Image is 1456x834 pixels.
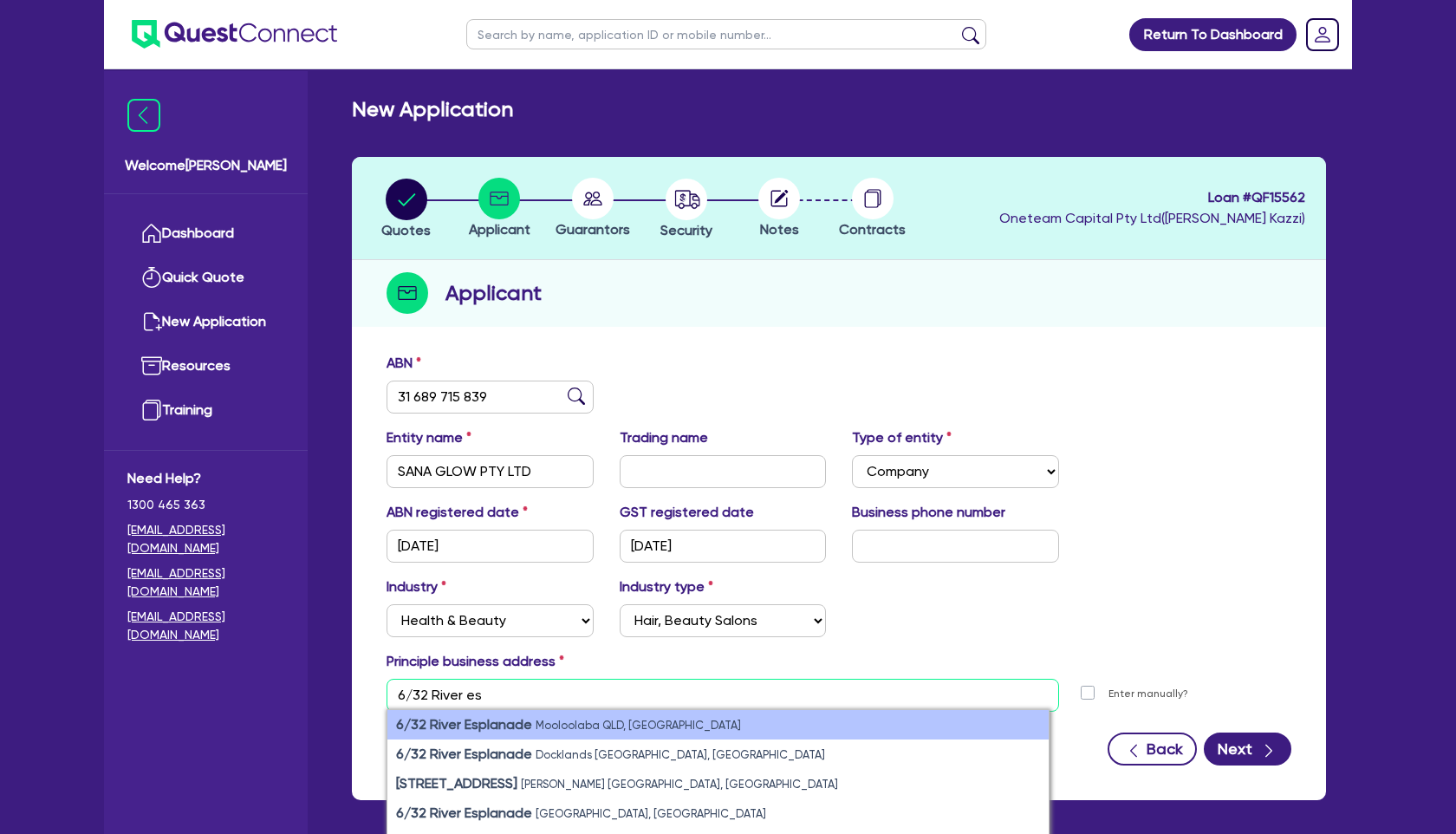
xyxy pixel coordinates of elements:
[387,577,446,597] label: Industry
[127,468,284,489] span: Need Help?
[141,267,162,288] img: quick-quote
[387,530,594,563] input: DD / MM / YYYY
[521,778,838,791] small: [PERSON_NAME] [GEOGRAPHIC_DATA], [GEOGRAPHIC_DATA]
[141,355,162,376] img: resources
[536,748,825,761] small: Docklands [GEOGRAPHIC_DATA], [GEOGRAPHIC_DATA]
[387,651,564,672] label: Principle business address
[620,502,754,523] label: GST registered date
[852,502,1005,523] label: Business phone number
[536,807,766,820] small: [GEOGRAPHIC_DATA], [GEOGRAPHIC_DATA]
[1108,686,1188,702] label: Enter manually?
[127,344,284,388] a: Resources
[760,221,799,238] span: Notes
[536,719,741,732] small: Mooloolaba QLD, [GEOGRAPHIC_DATA]
[387,272,428,314] img: step-icon
[125,155,287,176] span: Welcome [PERSON_NAME]
[396,716,532,733] strong: 6/32 River Esplanade
[620,530,827,563] input: DD / MM / YYYY
[839,221,906,238] span: Contracts
[660,178,713,242] button: Security
[352,97,513,122] h2: New Application
[660,222,712,238] span: Security
[127,496,284,514] span: 1300 465 363
[127,388,284,433] a: Training
[556,221,630,238] span: Guarantors
[1204,733,1291,766] button: Next
[445,277,542,309] h2: Applicant
[396,805,532,821] strong: 6/32 River Esplanade
[466,19,986,49] input: Search by name, application ID or mobile number...
[620,427,708,448] label: Trading name
[127,99,160,132] img: icon-menu-close
[127,212,284,256] a: Dashboard
[381,222,431,238] span: Quotes
[999,187,1305,208] span: Loan # QF15562
[141,311,162,332] img: new-application
[396,775,517,792] strong: [STREET_ADDRESS]
[127,256,284,300] a: Quick Quote
[1300,12,1345,57] a: Dropdown toggle
[380,178,432,242] button: Quotes
[127,300,284,344] a: New Application
[127,608,284,644] a: [EMAIL_ADDRESS][DOMAIN_NAME]
[469,221,530,238] span: Applicant
[132,20,337,49] img: quest-connect-logo-blue
[141,400,162,420] img: training
[396,746,532,762] strong: 6/32 River Esplanade
[620,577,713,597] label: Industry type
[1108,733,1197,766] button: Back
[387,502,528,523] label: ABN registered date
[852,427,952,448] label: Type of entity
[999,210,1305,226] span: Oneteam Capital Pty Ltd ( [PERSON_NAME] Kazzi )
[387,427,471,448] label: Entity name
[127,564,284,601] a: [EMAIL_ADDRESS][DOMAIN_NAME]
[568,388,585,405] img: abn-lookup icon
[387,353,421,374] label: ABN
[1129,18,1297,51] a: Return To Dashboard
[127,521,284,557] a: [EMAIL_ADDRESS][DOMAIN_NAME]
